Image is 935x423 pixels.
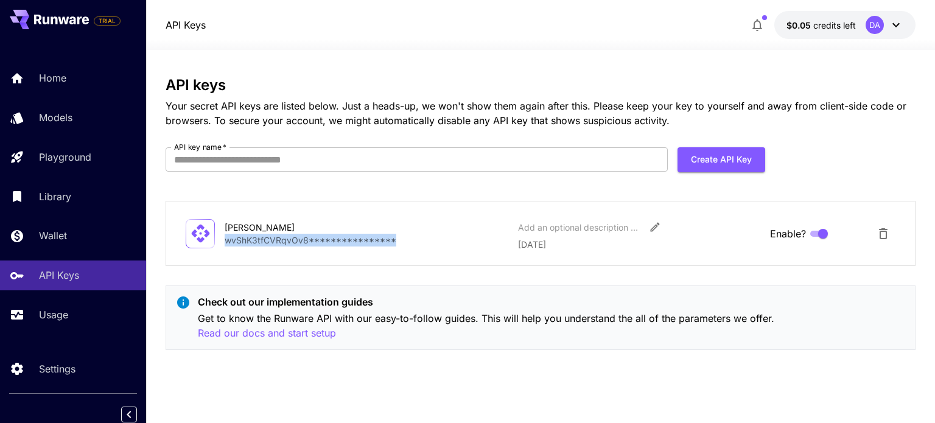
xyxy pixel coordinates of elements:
span: $0.05 [786,20,813,30]
span: TRIAL [94,16,120,26]
button: Create API Key [678,147,765,172]
div: Add an optional description or comment [518,221,640,234]
nav: breadcrumb [166,18,206,32]
span: credits left [813,20,856,30]
p: Home [39,71,66,85]
p: Check out our implementation guides [198,295,905,309]
h3: API keys [166,77,915,94]
p: API Keys [39,268,79,282]
p: Library [39,189,71,204]
p: Models [39,110,72,125]
button: Read our docs and start setup [198,326,336,341]
p: [DATE] [518,238,760,251]
button: Edit [644,216,666,238]
a: API Keys [166,18,206,32]
div: $0.05 [786,19,856,32]
div: DA [866,16,884,34]
p: Your secret API keys are listed below. Just a heads-up, we won't show them again after this. Plea... [166,99,915,128]
button: Delete API Key [871,222,895,246]
p: Get to know the Runware API with our easy-to-follow guides. This will help you understand the all... [198,311,905,341]
div: [PERSON_NAME] [225,221,346,234]
span: Enable? [770,226,806,241]
button: Collapse sidebar [121,407,137,422]
span: Add your payment card to enable full platform functionality. [94,13,121,28]
p: Settings [39,362,75,376]
button: $0.05DA [774,11,916,39]
p: Playground [39,150,91,164]
label: API key name [174,142,226,152]
p: Wallet [39,228,67,243]
p: Usage [39,307,68,322]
